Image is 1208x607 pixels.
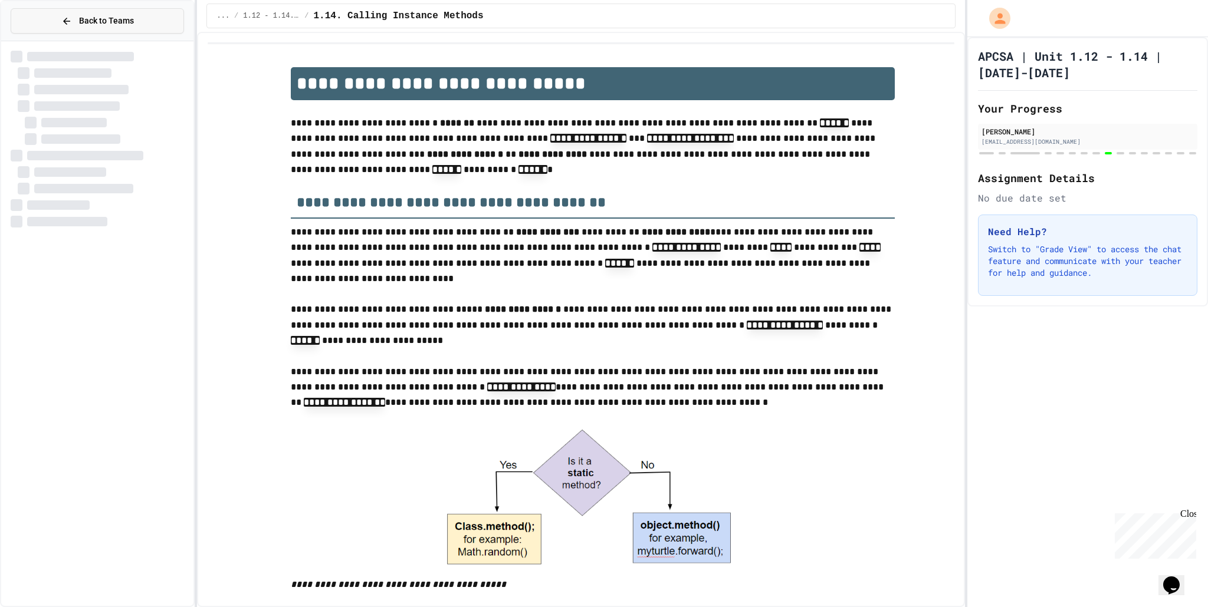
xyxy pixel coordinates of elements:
[243,11,300,21] span: 1.12 - 1.14. | Lessons and Notes
[988,225,1187,239] h3: Need Help?
[1158,560,1196,595] iframe: chat widget
[981,137,1194,146] div: [EMAIL_ADDRESS][DOMAIN_NAME]
[216,11,229,21] span: ...
[79,15,134,27] span: Back to Teams
[978,170,1197,186] h2: Assignment Details
[978,100,1197,117] h2: Your Progress
[978,191,1197,205] div: No due date set
[988,243,1187,279] p: Switch to "Grade View" to access the chat feature and communicate with your teacher for help and ...
[234,11,238,21] span: /
[1110,509,1196,559] iframe: chat widget
[977,5,1013,32] div: My Account
[304,11,308,21] span: /
[5,5,81,75] div: Chat with us now!Close
[981,126,1194,137] div: [PERSON_NAME]
[314,9,484,23] span: 1.14. Calling Instance Methods
[978,48,1197,81] h1: APCSA | Unit 1.12 - 1.14 | [DATE]-[DATE]
[11,8,184,34] button: Back to Teams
